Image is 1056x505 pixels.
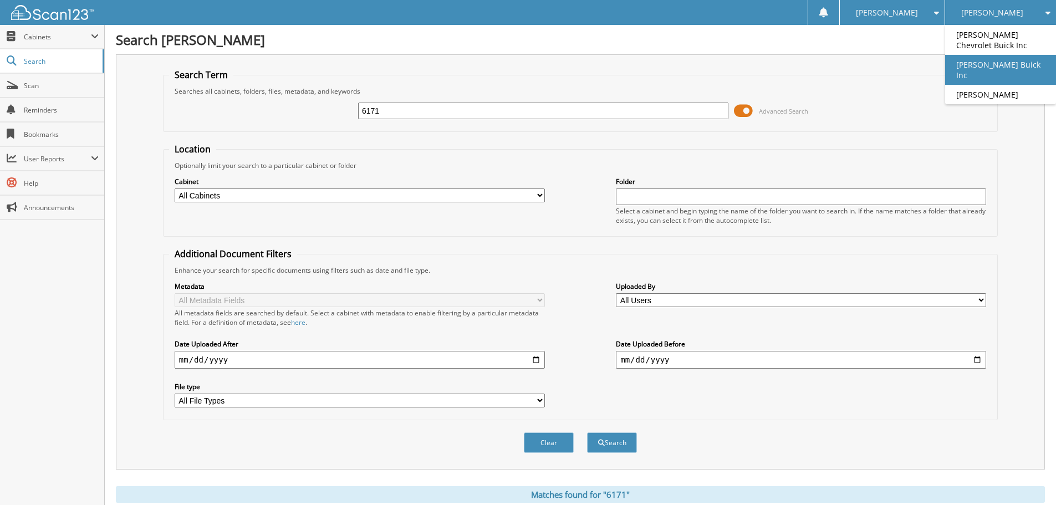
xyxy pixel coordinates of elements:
[169,248,297,260] legend: Additional Document Filters
[24,178,99,188] span: Help
[291,318,305,327] a: here
[24,203,99,212] span: Announcements
[24,130,99,139] span: Bookmarks
[169,86,992,96] div: Searches all cabinets, folders, files, metadata, and keywords
[24,105,99,115] span: Reminders
[116,486,1045,503] div: Matches found for "6171"
[24,81,99,90] span: Scan
[175,351,545,369] input: start
[169,69,233,81] legend: Search Term
[169,143,216,155] legend: Location
[169,266,992,275] div: Enhance your search for specific documents using filters such as date and file type.
[616,351,986,369] input: end
[24,154,91,164] span: User Reports
[24,57,97,66] span: Search
[175,282,545,291] label: Metadata
[524,432,574,453] button: Clear
[175,382,545,391] label: File type
[24,32,91,42] span: Cabinets
[169,161,992,170] div: Optionally limit your search to a particular cabinet or folder
[587,432,637,453] button: Search
[945,25,1056,55] a: [PERSON_NAME] Chevrolet Buick Inc
[616,177,986,186] label: Folder
[616,206,986,225] div: Select a cabinet and begin typing the name of the folder you want to search in. If the name match...
[175,177,545,186] label: Cabinet
[616,282,986,291] label: Uploaded By
[116,30,1045,49] h1: Search [PERSON_NAME]
[175,308,545,327] div: All metadata fields are searched by default. Select a cabinet with metadata to enable filtering b...
[1001,452,1056,505] iframe: Chat Widget
[616,339,986,349] label: Date Uploaded Before
[759,107,808,115] span: Advanced Search
[11,5,94,20] img: scan123-logo-white.svg
[945,55,1056,85] a: [PERSON_NAME] Buick Inc
[175,339,545,349] label: Date Uploaded After
[856,9,918,16] span: [PERSON_NAME]
[945,85,1056,104] a: [PERSON_NAME]
[961,9,1023,16] span: [PERSON_NAME]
